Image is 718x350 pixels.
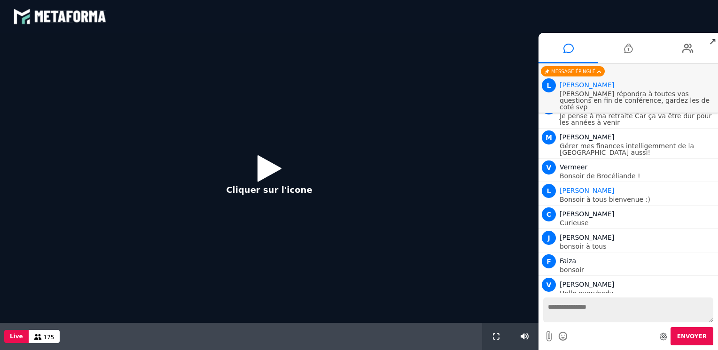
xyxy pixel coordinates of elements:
[671,327,713,345] button: Envoyer
[542,207,556,221] span: C
[560,133,614,141] span: [PERSON_NAME]
[560,143,716,156] p: Gérer mes finances intelligemment de la [GEOGRAPHIC_DATA] aussi!
[542,231,556,245] span: J
[542,130,556,145] span: M
[677,333,707,340] span: Envoyer
[542,254,556,268] span: F
[560,243,716,250] p: bonsoir à tous
[44,334,55,341] span: 175
[542,184,556,198] span: L
[560,290,716,297] p: Hello everybody
[560,234,614,241] span: [PERSON_NAME]
[560,113,716,126] p: Je pense à ma retraite Car ça va être dur pour les années à venir
[542,78,556,92] span: L
[217,148,321,208] button: Cliquer sur l'icone
[560,210,614,218] span: [PERSON_NAME]
[541,66,605,76] div: Message épinglé
[560,173,716,179] p: Bonsoir de Brocéliande !
[707,33,718,50] span: ↗
[560,187,614,194] span: Animateur
[560,91,716,110] p: [PERSON_NAME] répondra à toutes vos questions en fin de conférence, gardez les de coté svp
[560,281,614,288] span: [PERSON_NAME]
[560,81,614,89] span: Animateur
[560,163,587,171] span: Vermeer
[226,183,312,196] p: Cliquer sur l'icone
[560,196,716,203] p: Bonsoir à tous bienvenue :)
[4,330,29,343] button: Live
[560,257,576,265] span: Faiza
[560,266,716,273] p: bonsoir
[542,278,556,292] span: V
[542,160,556,175] span: V
[560,220,716,226] p: Curieuse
